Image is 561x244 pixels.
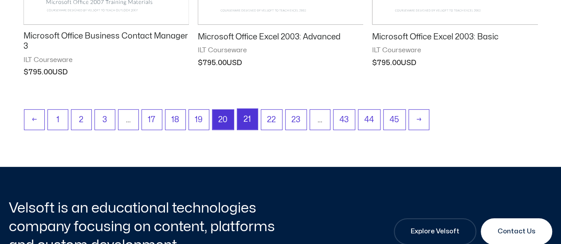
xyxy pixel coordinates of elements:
[372,32,537,46] a: Microsoft Office Excel 2003: Basic
[48,110,68,130] a: Page 1
[333,110,355,130] a: Page 43
[358,110,380,130] a: Page 44
[24,31,189,56] a: Microsoft Office Business Contact Manager 3
[372,46,537,55] span: ILT Courseware
[189,110,209,130] a: Page 19
[372,32,537,42] h2: Microsoft Office Excel 2003: Basic
[372,59,401,66] bdi: 795.00
[24,69,28,76] span: $
[261,110,282,130] a: Page 22
[237,109,258,130] a: Page 21
[286,110,306,130] a: Page 23
[198,32,363,46] a: Microsoft Office Excel 2003: Advanced
[310,110,330,130] span: …
[498,226,535,237] span: Contact Us
[95,110,115,130] a: Page 3
[212,110,234,130] span: Page 20
[165,110,185,130] a: Page 18
[409,110,429,130] a: →
[411,226,459,237] span: Explore Velsoft
[198,32,363,42] h2: Microsoft Office Excel 2003: Advanced
[198,59,203,66] span: $
[372,59,377,66] span: $
[24,31,189,52] h2: Microsoft Office Business Contact Manager 3
[198,46,363,55] span: ILT Courseware
[384,110,405,130] a: Page 45
[24,56,189,65] span: ILT Courseware
[198,59,227,66] bdi: 795.00
[71,110,91,130] a: Page 2
[118,110,138,130] span: …
[142,110,162,130] a: Page 17
[24,110,44,130] a: ←
[24,69,52,76] bdi: 795.00
[24,108,538,135] nav: Product Pagination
